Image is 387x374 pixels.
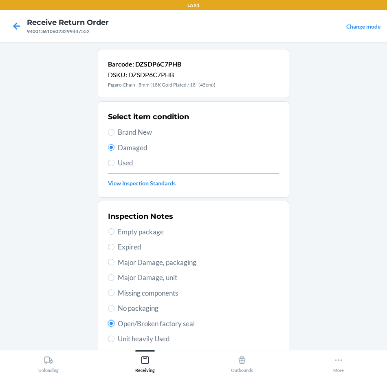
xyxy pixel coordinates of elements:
[118,142,279,153] span: Damaged
[187,2,200,9] p: LAX1
[118,288,279,298] span: Missing components
[108,111,189,122] h2: Select item condition
[333,352,344,373] div: More
[108,81,215,89] p: Figaro Chain - 5mm (18K Gold Plated / 18" (45cm))
[118,158,279,168] span: Used
[108,129,114,136] input: Brand New
[108,274,114,281] input: Major Damage, unit
[108,289,114,296] input: Missing components
[108,179,279,187] a: View Inspection Standards
[118,227,279,237] span: Empty package
[118,303,279,314] span: No packaging
[108,144,114,151] input: Damaged
[118,242,279,252] span: Expired
[108,244,114,250] input: Expired
[346,23,380,30] a: Change mode
[118,318,279,329] span: Open/Broken factory seal
[135,352,155,373] div: Receiving
[108,59,215,69] p: Barcode: DZSDP6C7PHB
[108,160,114,166] input: Used
[27,17,109,28] h4: Receive Return Order
[118,127,279,138] span: Brand New
[118,349,279,360] span: Unit lightly used
[108,211,173,222] h2: Inspection Notes
[108,228,114,235] input: Empty package
[108,259,114,265] input: Major Damage, packaging
[108,305,114,312] input: No packaging
[108,70,215,80] p: DSKU: DZSDP6C7PHB
[231,352,253,373] div: Outbounds
[38,352,59,373] div: Unloading
[108,336,114,342] input: Unit heavily Used
[108,320,114,327] input: Open/Broken factory seal
[118,334,279,344] span: Unit heavily Used
[118,272,279,283] span: Major Damage, unit
[27,28,109,35] div: 9400136106023299447552
[118,257,279,268] span: Major Damage, packaging
[97,350,194,373] button: Receiving
[193,350,290,373] button: Outbounds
